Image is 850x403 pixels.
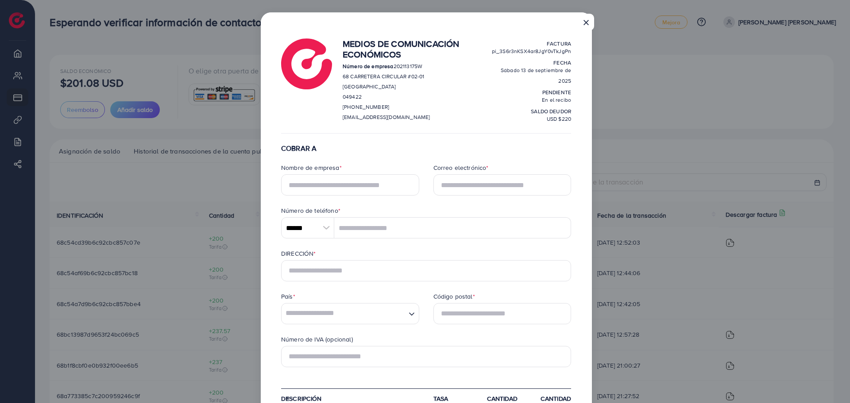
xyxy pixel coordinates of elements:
font: saldo deudor [531,107,571,115]
font: Descripción [281,394,322,403]
font: Tasa [433,394,448,403]
font: Número de teléfono [281,206,338,215]
font: [EMAIL_ADDRESS][DOMAIN_NAME] [343,113,430,121]
font: 202113175W [394,62,423,70]
font: [GEOGRAPHIC_DATA] [343,83,396,90]
font: 68 CARRETERA CIRCULAR #02-01 [343,73,424,80]
font: Factura [547,40,571,47]
font: pi_3S6r3nKSX4ar8JgY0vTkJgPn [492,47,571,55]
font: Número de empresa [343,62,394,70]
font: Sábado 13 de septiembre de 2025 [501,66,571,84]
iframe: Charlar [812,363,843,396]
font: cantidad [487,394,518,403]
font: Número de IVA (opcional) [281,335,353,344]
font: × [583,12,590,32]
font: Fecha [553,59,571,66]
font: En el recibo [542,96,571,104]
font: Medios de comunicación económicos [343,37,460,61]
font: Pendiente [542,88,571,96]
img: logo [281,38,332,89]
font: País [281,292,293,301]
input: Buscar opción [282,303,405,324]
font: Correo electrónico [433,163,487,172]
font: Código postal [433,292,473,301]
font: COBRAR A [281,143,317,153]
font: Nombre de empresa [281,163,340,172]
font: 049422 [343,93,362,100]
button: Cerca [578,14,594,31]
font: USD $220 [547,115,571,123]
font: Cantidad [541,394,571,403]
div: Buscar opción [281,303,419,324]
font: DIRECCIÓN [281,249,313,258]
font: [PHONE_NUMBER] [343,103,389,111]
